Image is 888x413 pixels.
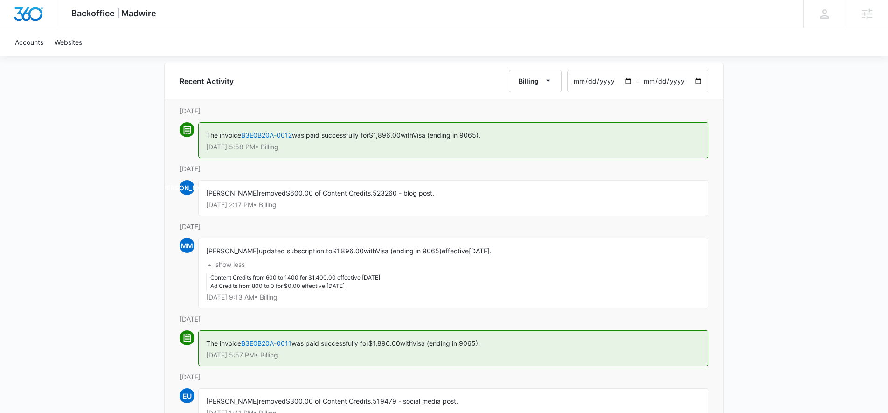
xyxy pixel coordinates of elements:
span: $300.00 of Content Credits. [286,397,373,405]
a: B3E0B20A-0011 [241,339,291,347]
p: [DATE] [180,222,708,231]
button: Billing [509,70,562,92]
span: with [364,247,376,255]
span: Visa (ending in 9065). [412,339,480,347]
span: EU [180,388,194,403]
h6: Recent Activity [180,76,234,87]
span: effective [442,247,469,255]
span: with [401,131,413,139]
p: [DATE] 5:57 PM • Billing [206,352,701,358]
p: show less [215,261,245,268]
span: removed [259,397,286,405]
span: with [400,339,412,347]
span: $1,896.00 [369,131,401,139]
span: MM [180,238,194,253]
span: $600.00 of Content Credits. [286,189,373,197]
span: updated subscription to [259,247,332,255]
li: Ad Credits from 800 to 0 for $0.00 effective [DATE] [210,282,380,290]
span: [PERSON_NAME] [206,189,259,197]
a: Websites [49,28,88,56]
span: was paid successfully for [292,131,369,139]
span: $1,896.00 [332,247,364,255]
p: [DATE] [180,372,708,382]
p: [DATE] [180,106,708,116]
p: [DATE] [180,314,708,324]
span: The invoice [206,339,241,347]
a: Accounts [9,28,49,56]
span: Visa (ending in 9065). [413,131,480,139]
span: 523260 - blog post. [373,189,434,197]
span: – [636,77,639,86]
span: [DATE]. [469,247,492,255]
span: $1,896.00 [368,339,400,347]
span: removed [259,189,286,197]
span: [PERSON_NAME] [180,180,194,195]
p: [DATE] 2:17 PM • Billing [206,202,701,208]
a: B3E0B20A-0012 [241,131,292,139]
span: [PERSON_NAME] [206,247,259,255]
span: 519479 - social media post. [373,397,458,405]
span: Backoffice | Madwire [71,8,156,18]
span: The invoice [206,131,241,139]
p: [DATE] [180,164,708,174]
li: Content Credits from 600 to 1400 for $1,400.00 effective [DATE] [210,273,380,282]
span: Visa (ending in 9065) [376,247,442,255]
p: [DATE] 5:58 PM • Billing [206,144,701,150]
span: [PERSON_NAME] [206,397,259,405]
p: [DATE] 9:13 AM • Billing [206,294,701,301]
button: show less [206,256,245,273]
span: was paid successfully for [291,339,368,347]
